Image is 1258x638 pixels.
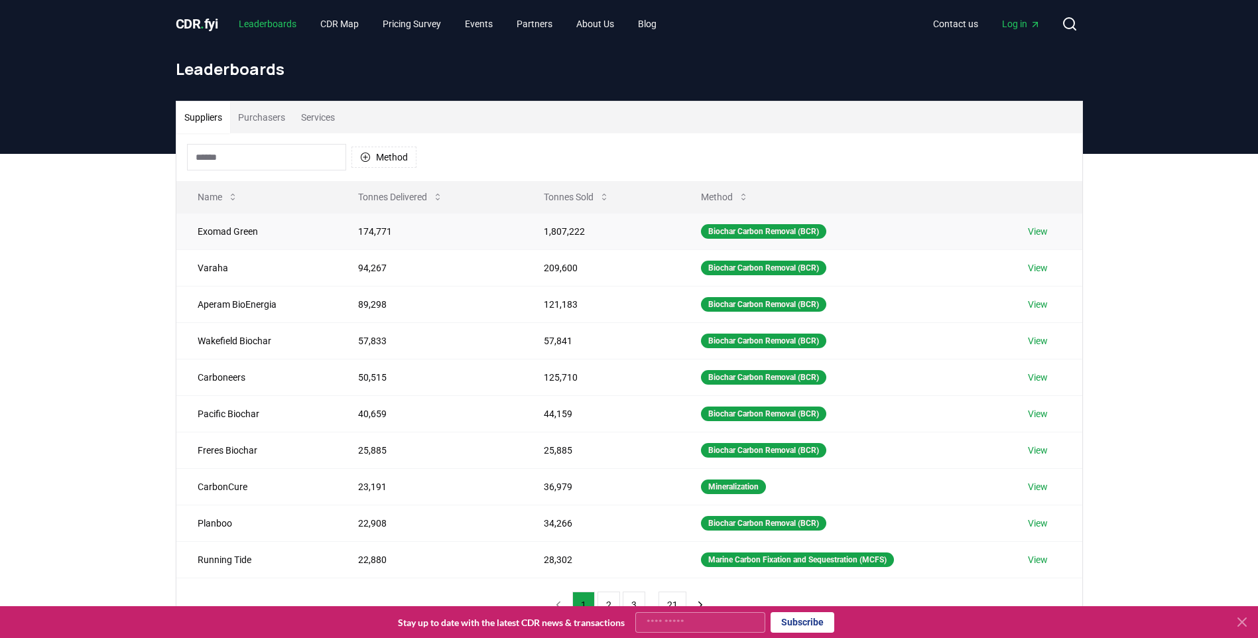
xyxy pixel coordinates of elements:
td: CarbonCure [176,468,338,505]
td: 36,979 [523,468,680,505]
div: Biochar Carbon Removal (BCR) [701,297,826,312]
td: 121,183 [523,286,680,322]
button: 21 [659,592,686,618]
a: View [1028,480,1048,493]
button: Tonnes Sold [533,184,620,210]
a: View [1028,225,1048,238]
td: 25,885 [523,432,680,468]
a: View [1028,553,1048,566]
div: Biochar Carbon Removal (BCR) [701,224,826,239]
td: Running Tide [176,541,338,578]
td: 50,515 [337,359,522,395]
div: Biochar Carbon Removal (BCR) [701,407,826,421]
a: Pricing Survey [372,12,452,36]
td: 57,833 [337,322,522,359]
nav: Main [228,12,667,36]
button: Suppliers [176,101,230,133]
a: View [1028,444,1048,457]
td: 40,659 [337,395,522,432]
td: Wakefield Biochar [176,322,338,359]
a: View [1028,371,1048,384]
button: Name [187,184,249,210]
div: Marine Carbon Fixation and Sequestration (MCFS) [701,552,894,567]
a: About Us [566,12,625,36]
button: 1 [572,592,595,618]
td: Freres Biochar [176,432,338,468]
a: View [1028,261,1048,275]
li: ... [648,597,656,613]
td: 23,191 [337,468,522,505]
span: . [200,16,204,32]
a: View [1028,517,1048,530]
td: 22,880 [337,541,522,578]
div: Biochar Carbon Removal (BCR) [701,334,826,348]
button: 3 [623,592,645,618]
a: Events [454,12,503,36]
td: 57,841 [523,322,680,359]
div: Biochar Carbon Removal (BCR) [701,261,826,275]
button: Method [690,184,759,210]
button: Purchasers [230,101,293,133]
td: Varaha [176,249,338,286]
td: 25,885 [337,432,522,468]
a: CDR.fyi [176,15,218,33]
td: 125,710 [523,359,680,395]
div: Mineralization [701,479,766,494]
td: 89,298 [337,286,522,322]
nav: Main [922,12,1051,36]
button: Services [293,101,343,133]
button: 2 [598,592,620,618]
a: Contact us [922,12,989,36]
td: 22,908 [337,505,522,541]
a: Blog [627,12,667,36]
button: Tonnes Delivered [347,184,454,210]
a: View [1028,298,1048,311]
h1: Leaderboards [176,58,1083,80]
td: Pacific Biochar [176,395,338,432]
td: 28,302 [523,541,680,578]
a: Log in [991,12,1051,36]
td: 44,159 [523,395,680,432]
td: Planboo [176,505,338,541]
td: 34,266 [523,505,680,541]
div: Biochar Carbon Removal (BCR) [701,443,826,458]
td: Aperam BioEnergia [176,286,338,322]
div: Biochar Carbon Removal (BCR) [701,370,826,385]
span: Log in [1002,17,1040,31]
button: Method [351,147,416,168]
a: CDR Map [310,12,369,36]
button: next page [689,592,712,618]
td: 1,807,222 [523,213,680,249]
a: Leaderboards [228,12,307,36]
a: View [1028,334,1048,348]
a: View [1028,407,1048,420]
td: Carboneers [176,359,338,395]
span: CDR fyi [176,16,218,32]
a: Partners [506,12,563,36]
td: 209,600 [523,249,680,286]
div: Biochar Carbon Removal (BCR) [701,516,826,531]
td: 94,267 [337,249,522,286]
td: 174,771 [337,213,522,249]
td: Exomad Green [176,213,338,249]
